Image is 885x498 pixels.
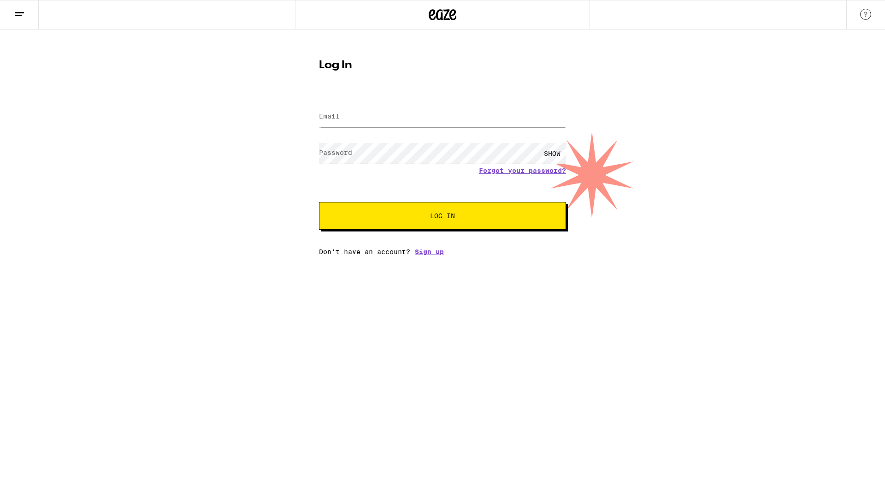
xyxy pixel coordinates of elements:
[430,213,455,219] span: Log In
[319,113,340,120] label: Email
[319,107,566,127] input: Email
[415,248,444,255] a: Sign up
[538,143,566,164] div: SHOW
[479,167,566,174] a: Forgot your password?
[319,60,566,71] h1: Log In
[319,248,566,255] div: Don't have an account?
[319,149,352,156] label: Password
[319,202,566,230] button: Log In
